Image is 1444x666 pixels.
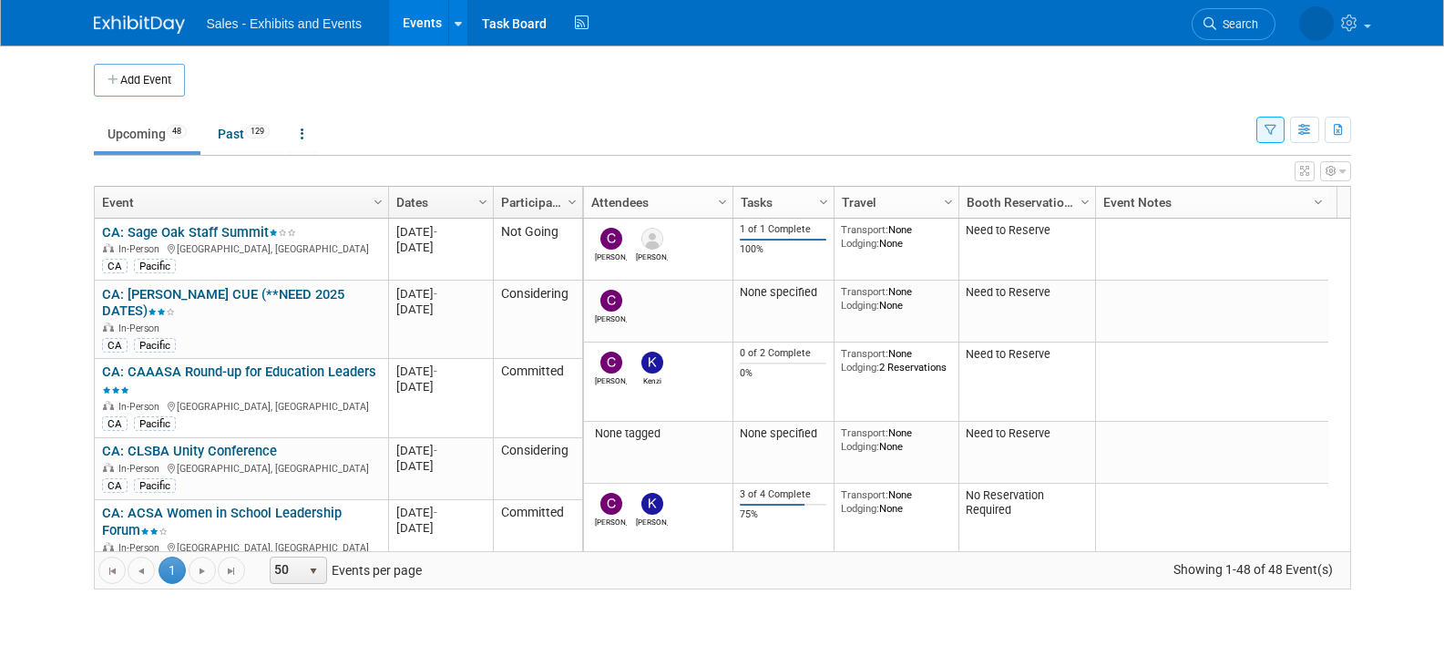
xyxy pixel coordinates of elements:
div: Kimberly Altman [636,515,668,527]
span: - [434,444,437,457]
div: [GEOGRAPHIC_DATA], [GEOGRAPHIC_DATA] [102,241,380,256]
td: Considering [493,438,582,500]
div: Pacific [134,416,176,431]
a: Past129 [204,117,283,151]
a: CA: ACSA Women in School Leadership Forum [102,505,342,538]
a: CA: [PERSON_NAME] CUE (**NEED 2025 DATES) [102,286,344,320]
div: [DATE] [396,364,485,379]
img: ExhibitDay [94,15,185,34]
span: Transport: [841,223,888,236]
div: Christine Lurz [595,374,627,385]
div: Christine Lurz [595,515,627,527]
span: In-Person [118,542,165,554]
span: Lodging: [841,440,879,453]
img: Alicia Weeks [641,228,663,250]
div: None 2 Reservations [841,347,951,374]
span: In-Person [118,323,165,334]
img: In-Person Event [103,401,114,410]
a: CA: CLSBA Unity Conference [102,443,277,459]
span: Lodging: [841,299,879,312]
div: 3 of 4 Complete [740,488,826,501]
a: Column Settings [814,187,834,214]
span: Column Settings [941,195,956,210]
a: Column Settings [473,187,493,214]
img: Christine Lurz [600,352,622,374]
div: 0 of 2 Complete [740,347,826,360]
div: 75% [740,508,826,521]
div: [DATE] [396,224,485,240]
span: - [434,506,437,519]
a: Column Settings [1075,187,1095,214]
td: Need to Reserve [958,219,1095,281]
div: [GEOGRAPHIC_DATA], [GEOGRAPHIC_DATA] [102,539,380,555]
span: Transport: [841,285,888,298]
a: Event [102,187,376,218]
div: None None [841,488,951,515]
a: Upcoming48 [94,117,200,151]
div: Kenzi Murray [636,374,668,385]
span: Column Settings [476,195,490,210]
div: CA [102,478,128,493]
a: Column Settings [712,187,732,214]
span: Transport: [841,488,888,501]
a: Attendees [591,187,721,218]
span: Transport: [841,426,888,439]
a: Participation [501,187,570,218]
span: Column Settings [715,195,730,210]
span: Column Settings [371,195,385,210]
a: Booth Reservation Status [967,187,1083,218]
div: None specified [740,426,826,441]
div: [DATE] [396,286,485,302]
div: 1 of 1 Complete [740,223,826,236]
span: - [434,364,437,378]
span: 50 [271,558,302,583]
div: 100% [740,243,826,256]
span: In-Person [118,401,165,413]
div: None tagged [590,426,725,441]
div: [DATE] [396,505,485,520]
span: select [306,564,321,579]
div: [DATE] [396,458,485,474]
span: Column Settings [1078,195,1092,210]
td: No Reservation Required [958,484,1095,563]
td: Committed [493,359,582,438]
a: Travel [842,187,947,218]
span: Sales - Exhibits and Events [207,16,362,31]
div: [DATE] [396,520,485,536]
div: [DATE] [396,240,485,255]
span: Column Settings [1311,195,1326,210]
img: In-Person Event [103,542,114,551]
div: CA [102,338,128,353]
img: Christine Lurz [600,290,622,312]
div: [DATE] [396,379,485,394]
span: - [434,225,437,239]
img: Kimberly Altman [641,493,663,515]
div: Pacific [134,478,176,493]
a: Search [1192,8,1275,40]
td: Need to Reserve [958,422,1095,484]
a: Column Settings [1308,187,1328,214]
img: Kenzi Murray [641,352,663,374]
div: None specified [740,285,826,300]
span: Events per page [246,557,440,584]
td: Considering [493,281,582,359]
a: CA: Sage Oak Staff Summit [102,224,296,241]
a: CA: CAAASA Round-up for Education Leaders [102,364,376,397]
img: Juli Toles [1299,6,1334,41]
div: Christine Lurz [595,312,627,323]
div: [GEOGRAPHIC_DATA], [GEOGRAPHIC_DATA] [102,398,380,414]
a: Event Notes [1103,187,1316,218]
a: Go to the previous page [128,557,155,584]
span: Go to the last page [224,564,239,579]
span: In-Person [118,463,165,475]
a: Column Settings [938,187,958,214]
td: Not Going [493,219,582,281]
div: Alicia Weeks [636,250,668,261]
a: Go to the first page [98,557,126,584]
span: Go to the first page [105,564,119,579]
a: Column Settings [562,187,582,214]
span: Transport: [841,347,888,360]
button: Add Event [94,64,185,97]
span: Lodging: [841,237,879,250]
img: In-Person Event [103,323,114,332]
